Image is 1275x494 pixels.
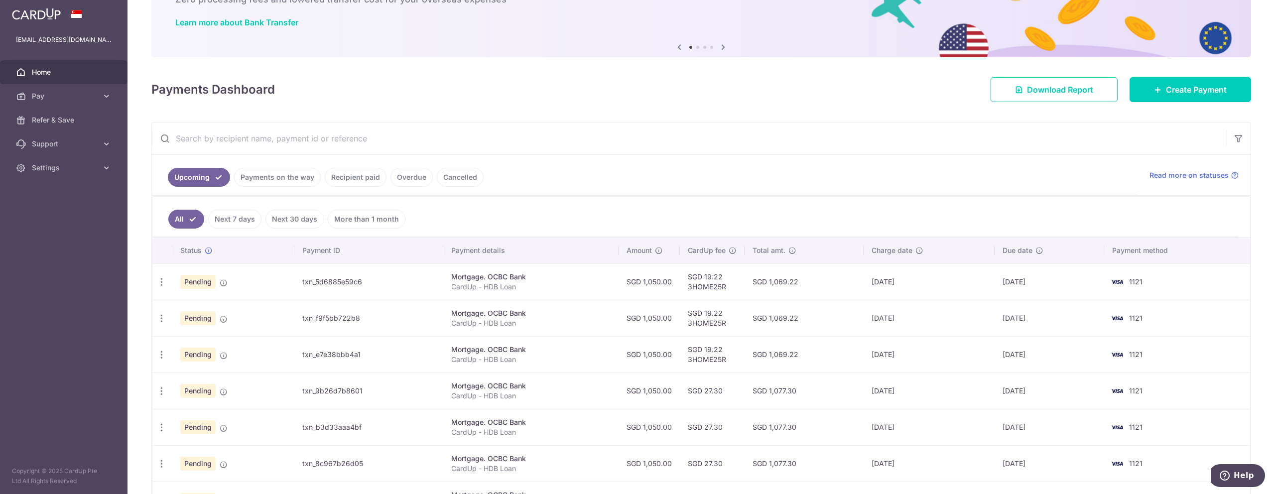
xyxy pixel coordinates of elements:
p: CardUp - HDB Loan [451,282,610,292]
td: [DATE] [995,300,1104,336]
p: CardUp - HDB Loan [451,391,610,401]
td: SGD 1,077.30 [745,409,864,445]
td: SGD 1,077.30 [745,445,864,482]
td: SGD 1,050.00 [619,336,680,372]
img: Bank Card [1107,312,1127,324]
p: [EMAIL_ADDRESS][DOMAIN_NAME] [16,35,112,45]
span: Status [180,246,202,255]
td: SGD 27.30 [680,445,745,482]
td: txn_8c967b26d05 [294,445,443,482]
span: Pending [180,348,216,362]
input: Search by recipient name, payment id or reference [152,123,1227,154]
p: CardUp - HDB Loan [451,355,610,365]
span: Amount [627,246,652,255]
a: Create Payment [1130,77,1251,102]
span: Pending [180,384,216,398]
span: Download Report [1027,84,1093,96]
th: Payment details [443,238,618,263]
span: 1121 [1129,386,1143,395]
td: SGD 1,069.22 [745,263,864,300]
td: txn_f9f5bb722b8 [294,300,443,336]
td: SGD 19.22 3HOME25R [680,300,745,336]
td: [DATE] [864,372,995,409]
span: Read more on statuses [1149,170,1229,180]
span: Pending [180,311,216,325]
td: SGD 1,069.22 [745,336,864,372]
span: 1121 [1129,277,1143,286]
p: CardUp - HDB Loan [451,464,610,474]
td: SGD 1,050.00 [619,300,680,336]
div: Mortgage. OCBC Bank [451,272,610,282]
td: txn_e7e38bbb4a1 [294,336,443,372]
td: SGD 1,069.22 [745,300,864,336]
span: 1121 [1129,459,1143,468]
td: SGD 1,050.00 [619,409,680,445]
a: Overdue [390,168,433,187]
td: [DATE] [995,445,1104,482]
div: Mortgage. OCBC Bank [451,345,610,355]
div: Mortgage. OCBC Bank [451,381,610,391]
td: txn_9b26d7b8601 [294,372,443,409]
span: Home [32,67,98,77]
span: Settings [32,163,98,173]
img: Bank Card [1107,421,1127,433]
th: Payment ID [294,238,443,263]
td: SGD 27.30 [680,409,745,445]
a: More than 1 month [328,210,405,229]
td: [DATE] [995,263,1104,300]
td: txn_5d6885e59c6 [294,263,443,300]
a: Download Report [991,77,1118,102]
span: Due date [1003,246,1032,255]
td: [DATE] [995,336,1104,372]
td: [DATE] [864,336,995,372]
span: 1121 [1129,423,1143,431]
span: Pay [32,91,98,101]
a: Cancelled [437,168,484,187]
p: CardUp - HDB Loan [451,318,610,328]
td: [DATE] [864,263,995,300]
td: SGD 19.22 3HOME25R [680,336,745,372]
td: SGD 27.30 [680,372,745,409]
img: CardUp [12,8,61,20]
span: 1121 [1129,350,1143,359]
div: Mortgage. OCBC Bank [451,454,610,464]
td: SGD 1,077.30 [745,372,864,409]
span: Pending [180,457,216,471]
span: Total amt. [753,246,785,255]
a: Learn more about Bank Transfer [175,17,298,27]
span: Create Payment [1166,84,1227,96]
img: Bank Card [1107,276,1127,288]
p: CardUp - HDB Loan [451,427,610,437]
a: Next 30 days [265,210,324,229]
a: Payments on the way [234,168,321,187]
td: [DATE] [995,372,1104,409]
td: [DATE] [864,409,995,445]
span: Pending [180,275,216,289]
span: CardUp fee [688,246,726,255]
span: Refer & Save [32,115,98,125]
td: SGD 1,050.00 [619,372,680,409]
img: Bank Card [1107,458,1127,470]
th: Payment method [1104,238,1250,263]
span: Charge date [872,246,912,255]
span: Support [32,139,98,149]
td: [DATE] [864,445,995,482]
td: SGD 1,050.00 [619,263,680,300]
a: All [168,210,204,229]
a: Read more on statuses [1149,170,1239,180]
img: Bank Card [1107,349,1127,361]
div: Mortgage. OCBC Bank [451,308,610,318]
img: Bank Card [1107,385,1127,397]
td: [DATE] [864,300,995,336]
span: Pending [180,420,216,434]
a: Upcoming [168,168,230,187]
td: SGD 1,050.00 [619,445,680,482]
td: [DATE] [995,409,1104,445]
iframe: Opens a widget where you can find more information [1211,464,1265,489]
div: Mortgage. OCBC Bank [451,417,610,427]
h4: Payments Dashboard [151,81,275,99]
td: SGD 19.22 3HOME25R [680,263,745,300]
a: Recipient paid [325,168,386,187]
span: 1121 [1129,314,1143,322]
